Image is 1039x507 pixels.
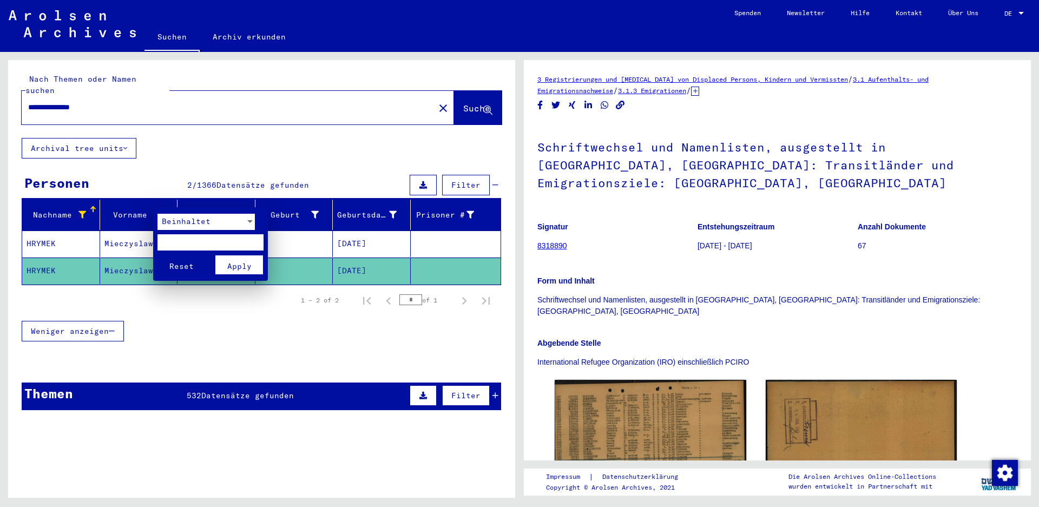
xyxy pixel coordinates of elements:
[215,255,263,274] button: Apply
[162,216,211,226] span: Beinhaltet
[991,459,1017,485] div: Zustimmung ändern
[227,261,252,271] span: Apply
[169,261,194,271] span: Reset
[157,255,205,274] button: Reset
[992,460,1018,486] img: Zustimmung ändern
